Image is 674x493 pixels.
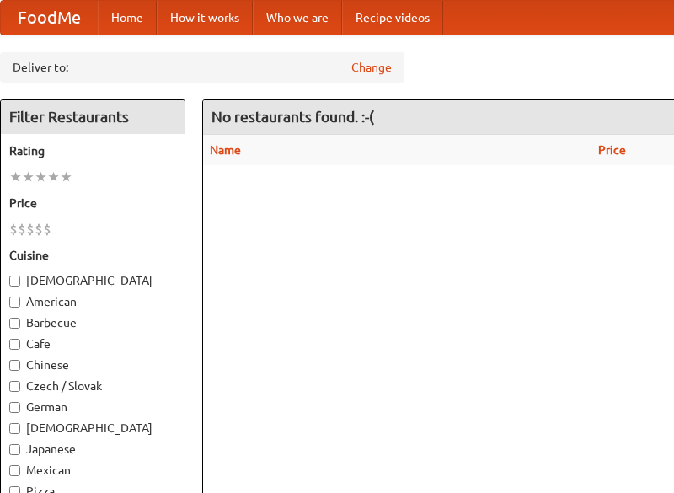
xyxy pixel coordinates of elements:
[9,168,22,186] li: ★
[60,168,72,186] li: ★
[9,314,176,331] label: Barbecue
[9,276,20,287] input: [DEMOGRAPHIC_DATA]
[9,465,20,476] input: Mexican
[1,1,98,35] a: FoodMe
[9,293,176,310] label: American
[43,220,51,238] li: $
[9,462,176,479] label: Mexican
[9,360,20,371] input: Chinese
[9,247,176,264] h5: Cuisine
[9,381,20,392] input: Czech / Slovak
[9,339,20,350] input: Cafe
[98,1,157,35] a: Home
[253,1,342,35] a: Who we are
[9,220,18,238] li: $
[9,420,176,437] label: [DEMOGRAPHIC_DATA]
[598,143,626,157] a: Price
[35,220,43,238] li: $
[18,220,26,238] li: $
[351,59,392,76] a: Change
[9,444,20,455] input: Japanese
[35,168,47,186] li: ★
[9,356,176,373] label: Chinese
[9,297,20,308] input: American
[211,109,374,125] ng-pluralize: No restaurants found. :-(
[9,441,176,458] label: Japanese
[9,423,20,434] input: [DEMOGRAPHIC_DATA]
[9,402,20,413] input: German
[9,318,20,329] input: Barbecue
[157,1,253,35] a: How it works
[9,272,176,289] label: [DEMOGRAPHIC_DATA]
[210,143,241,157] a: Name
[342,1,443,35] a: Recipe videos
[9,335,176,352] label: Cafe
[9,378,176,394] label: Czech / Slovak
[26,220,35,238] li: $
[9,142,176,159] h5: Rating
[47,168,60,186] li: ★
[9,399,176,415] label: German
[1,100,185,134] h4: Filter Restaurants
[22,168,35,186] li: ★
[9,195,176,212] h5: Price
